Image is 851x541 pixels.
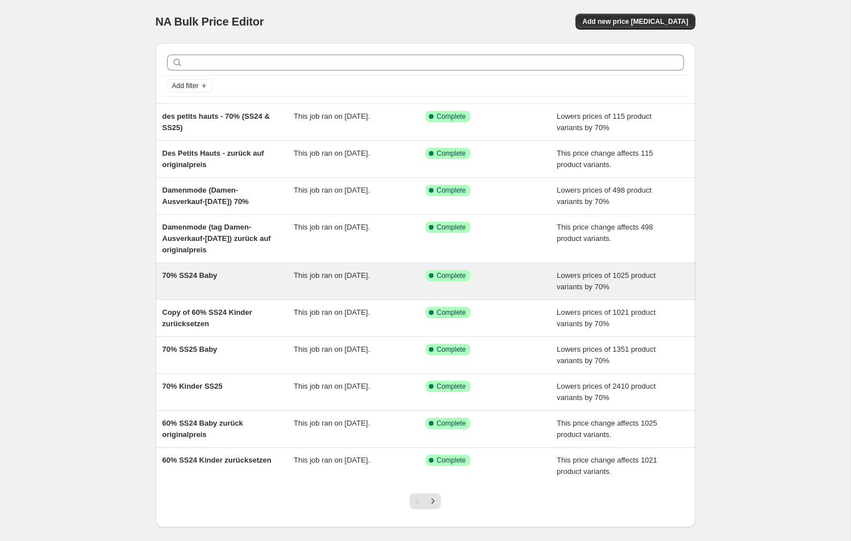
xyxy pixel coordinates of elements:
[437,308,466,317] span: Complete
[437,345,466,354] span: Complete
[557,112,652,132] span: Lowers prices of 115 product variants by 70%
[167,79,212,93] button: Add filter
[156,15,264,28] span: NA Bulk Price Editor
[162,149,264,169] span: Des Petits Hauts - zurück auf originalpreis
[294,186,370,194] span: This job ran on [DATE].
[162,112,270,132] span: des petits hauts - 70% (SS24 & SS25)
[162,223,271,254] span: Damenmode (tag Damen-Ausverkauf-[DATE]) zurück auf originalpreis
[162,271,218,280] span: 70% SS24 Baby
[437,419,466,428] span: Complete
[437,382,466,391] span: Complete
[294,271,370,280] span: This job ran on [DATE].
[162,382,223,390] span: 70% Kinder SS25
[410,493,441,509] nav: Pagination
[437,149,466,158] span: Complete
[294,112,370,120] span: This job ran on [DATE].
[582,17,688,26] span: Add new price [MEDICAL_DATA]
[162,186,249,206] span: Damenmode (Damen-Ausverkauf-[DATE]) 70%
[294,149,370,157] span: This job ran on [DATE].
[162,456,272,464] span: 60% SS24 Kinder zurücksetzen
[294,419,370,427] span: This job ran on [DATE].
[557,345,656,365] span: Lowers prices of 1351 product variants by 70%
[162,308,252,328] span: Copy of 60% SS24 Kinder zurücksetzen
[437,271,466,280] span: Complete
[557,419,657,439] span: This price change affects 1025 product variants.
[557,186,652,206] span: Lowers prices of 498 product variants by 70%
[575,14,695,30] button: Add new price [MEDICAL_DATA]
[294,456,370,464] span: This job ran on [DATE].
[437,223,466,232] span: Complete
[294,345,370,353] span: This job ran on [DATE].
[162,419,243,439] span: 60% SS24 Baby zurück originalpreis
[557,223,653,243] span: This price change affects 498 product variants.
[294,308,370,317] span: This job ran on [DATE].
[557,456,657,476] span: This price change affects 1021 product variants.
[425,493,441,509] button: Next
[557,308,656,328] span: Lowers prices of 1021 product variants by 70%
[162,345,218,353] span: 70% SS25 Baby
[437,186,466,195] span: Complete
[437,456,466,465] span: Complete
[557,382,656,402] span: Lowers prices of 2410 product variants by 70%
[557,149,653,169] span: This price change affects 115 product variants.
[294,382,370,390] span: This job ran on [DATE].
[294,223,370,231] span: This job ran on [DATE].
[557,271,656,291] span: Lowers prices of 1025 product variants by 70%
[437,112,466,121] span: Complete
[172,81,199,90] span: Add filter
